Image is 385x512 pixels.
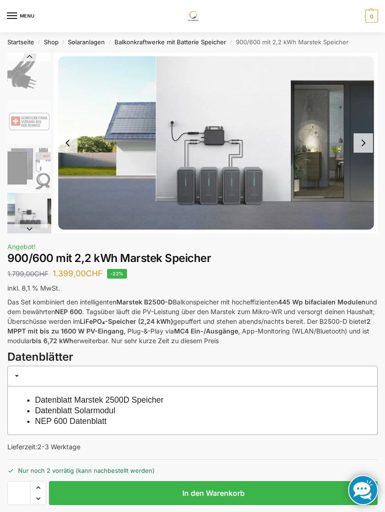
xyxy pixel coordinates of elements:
[107,269,127,279] span: -22%
[174,327,238,335] strong: MC4 Ein-/Ausgänge
[5,191,51,237] li: 6 / 8
[7,297,378,345] p: Das Set kombiniert den intelligenten Balkonspeicher mit hocheffizienten und dem bewährten . Tagsü...
[5,99,51,145] li: 4 / 8
[34,39,44,46] span: /
[44,38,59,46] a: Shop
[54,53,378,233] img: 7-_1
[7,443,80,451] span: Lieferzeit:
[363,10,378,23] nav: Cart contents
[181,11,203,21] img: Solaranlagen, Speicheranlagen und Energiesparprodukte
[54,53,378,233] li: 6 / 8
[7,9,35,23] button: Menu
[35,417,107,426] a: NEP 600 Datenblatt
[7,52,51,61] button: Previous slide
[363,10,378,23] a: 0
[114,38,226,46] a: Balkonkraftwerke mit Batterie Speicher
[7,224,51,233] button: Next slide
[53,268,102,278] bdi: 1.399,00
[35,395,164,405] a: Datenblatt Marstek 2500D Speicher
[49,481,378,505] button: In den Warenkorb
[32,337,73,345] strong: bis 6,72 kWh
[7,317,371,335] strong: 2 MPPT mit bis zu 1600 W PV-Eingang
[59,39,68,46] span: /
[37,443,80,451] span: 2-3 Werktage
[7,481,30,505] input: Produktmenge
[55,308,82,316] strong: NEP 600
[68,38,105,46] a: Solaranlagen
[30,482,46,494] span: Increase quantity
[7,243,36,250] span: Angebot!
[7,459,378,476] p: Nur noch 2 vorrätig (kann nachbestellt werden)
[7,192,51,236] img: 7-_1
[278,298,366,306] strong: 445 Wp bifacialen Modulen
[34,270,48,278] span: CHF
[7,146,51,190] img: Balkonkraftwerk 860
[7,270,48,278] bdi: 1.799,00
[58,133,78,153] button: Previous slide
[7,100,51,143] img: ChatGPT Image 29. März 2025, 12_41_06
[5,53,51,99] li: 3 / 8
[5,145,51,191] li: 5 / 8
[7,349,378,365] h3: Datenblätter
[7,54,51,97] img: Anschlusskabel-3meter_schweizer-stecker
[35,406,115,415] a: Datenblatt Solarmodul
[30,493,46,505] span: Reduce quantity
[7,284,60,292] span: inkl. 8,1 % MwSt.
[86,268,102,278] span: CHF
[7,38,34,46] a: Startseite
[365,10,378,23] span: 0
[116,298,173,306] strong: Marstek B2500-D
[226,39,236,46] span: /
[80,317,173,325] strong: LiFePO₄-Speicher (2,24 kWh)
[105,39,114,46] span: /
[354,133,373,153] button: Next slide
[7,252,378,265] h1: 900/600 mit 2,2 kWh Marstek Speicher
[7,32,378,53] nav: Breadcrumb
